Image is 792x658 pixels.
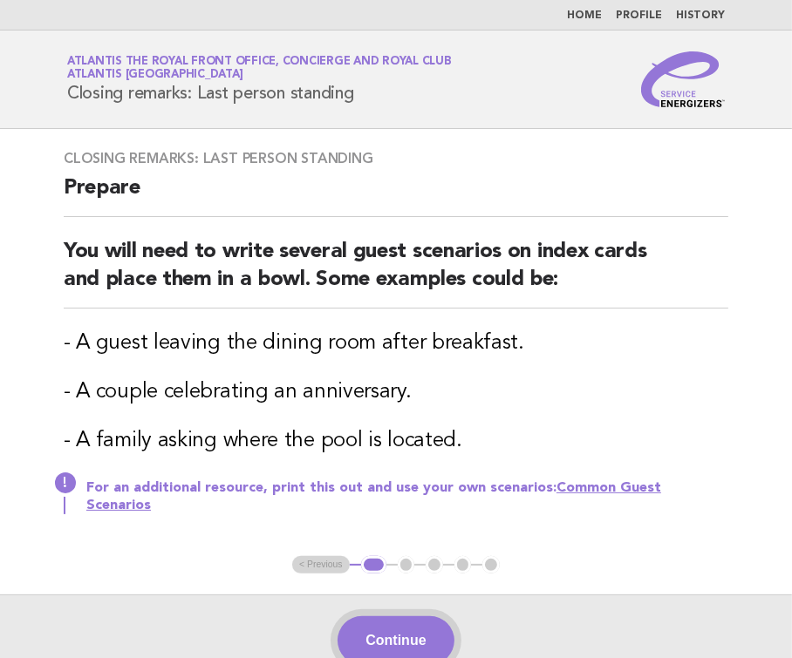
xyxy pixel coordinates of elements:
[67,70,243,81] span: Atlantis [GEOGRAPHIC_DATA]
[64,150,728,167] h3: Closing remarks: Last person standing
[64,427,728,455] h3: - A family asking where the pool is located.
[567,10,602,21] a: Home
[64,238,728,309] h2: You will need to write several guest scenarios on index cards and place them in a bowl. Some exam...
[64,174,728,217] h2: Prepare
[64,378,728,406] h3: - A couple celebrating an anniversary.
[86,479,728,514] p: For an additional resource, print this out and use your own scenarios:
[67,57,452,102] h1: Closing remarks: Last person standing
[67,56,452,80] a: Atlantis The Royal Front Office, Concierge and Royal ClubAtlantis [GEOGRAPHIC_DATA]
[676,10,725,21] a: History
[641,51,725,107] img: Service Energizers
[361,556,386,573] button: 1
[616,10,662,21] a: Profile
[64,329,728,357] h3: - A guest leaving the dining room after breakfast.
